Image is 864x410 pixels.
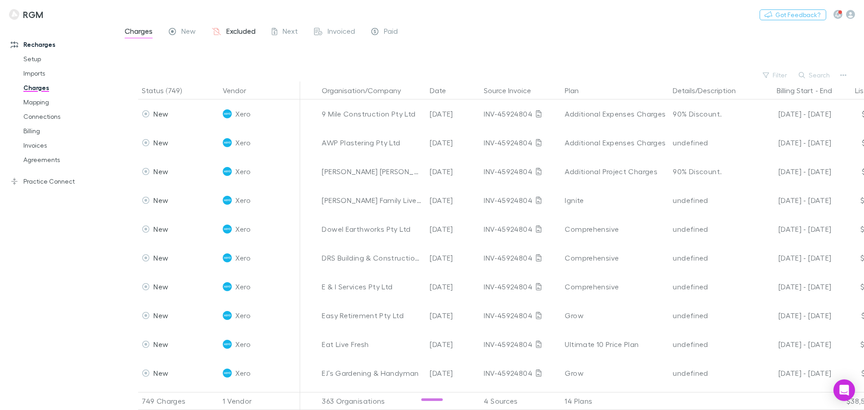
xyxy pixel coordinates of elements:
[484,186,558,215] div: INV-45924804
[318,392,426,410] div: 363 Organisations
[226,27,256,38] span: Excluded
[426,215,480,243] div: [DATE]
[181,27,196,38] span: New
[430,81,457,99] button: Date
[235,215,250,243] span: Xero
[777,81,813,99] button: Billing Start
[328,27,355,38] span: Invoiced
[23,9,43,20] h3: RGM
[565,157,666,186] div: Additional Project Charges
[235,301,250,330] span: Xero
[223,369,232,378] img: Xero's Logo
[565,128,666,157] div: Additional Expenses Charges
[223,109,232,118] img: Xero's Logo
[426,99,480,128] div: [DATE]
[673,330,747,359] div: undefined
[673,99,747,128] div: 90% Discount.
[673,81,747,99] button: Details/Description
[223,340,232,349] img: Xero's Logo
[153,282,168,291] span: New
[484,99,558,128] div: INV-45924804
[484,157,558,186] div: INV-45924804
[153,369,168,377] span: New
[426,186,480,215] div: [DATE]
[235,243,250,272] span: Xero
[153,225,168,233] span: New
[153,311,168,320] span: New
[322,99,423,128] div: 9 Mile Construction Pty Ltd
[223,196,232,205] img: Xero's Logo
[484,272,558,301] div: INV-45924804
[426,301,480,330] div: [DATE]
[754,99,831,128] div: [DATE] - [DATE]
[153,167,168,176] span: New
[820,81,832,99] button: End
[322,215,423,243] div: Dowel Earthworks Pty Ltd
[833,379,855,401] div: Open Intercom Messenger
[565,81,589,99] button: Plan
[322,272,423,301] div: E & I Services Pty Ltd
[673,359,747,387] div: undefined
[322,128,423,157] div: AWP Plastering Pty Ltd
[235,99,250,128] span: Xero
[322,157,423,186] div: [PERSON_NAME] [PERSON_NAME]
[754,243,831,272] div: [DATE] - [DATE]
[322,81,412,99] button: Organisation/Company
[153,253,168,262] span: New
[2,174,121,189] a: Practice Connect
[673,272,747,301] div: undefined
[153,109,168,118] span: New
[484,128,558,157] div: INV-45924804
[758,70,792,81] button: Filter
[322,330,423,359] div: Eat Live Fresh
[565,243,666,272] div: Comprehensive
[673,157,747,186] div: 90% Discount.
[426,157,480,186] div: [DATE]
[283,27,298,38] span: Next
[223,225,232,234] img: Xero's Logo
[14,124,121,138] a: Billing
[673,215,747,243] div: undefined
[484,243,558,272] div: INV-45924804
[322,186,423,215] div: [PERSON_NAME] Family Livestock Pty Ltd
[754,128,831,157] div: [DATE] - [DATE]
[14,66,121,81] a: Imports
[322,243,423,272] div: DRS Building & Construction Pty Ltd
[219,392,300,410] div: 1 Vendor
[223,282,232,291] img: Xero's Logo
[235,128,250,157] span: Xero
[223,81,257,99] button: Vendor
[14,153,121,167] a: Agreements
[4,4,49,25] a: RGM
[322,301,423,330] div: Easy Retirement Pty Ltd
[484,301,558,330] div: INV-45924804
[235,157,250,186] span: Xero
[223,138,232,147] img: Xero's Logo
[484,81,542,99] button: Source Invoice
[561,392,669,410] div: 14 Plans
[754,301,831,330] div: [DATE] - [DATE]
[235,186,250,215] span: Xero
[384,27,398,38] span: Paid
[426,330,480,359] div: [DATE]
[14,52,121,66] a: Setup
[794,70,835,81] button: Search
[565,215,666,243] div: Comprehensive
[484,359,558,387] div: INV-45924804
[673,301,747,330] div: undefined
[565,301,666,330] div: Grow
[2,37,121,52] a: Recharges
[138,392,219,410] div: 749 Charges
[754,272,831,301] div: [DATE] - [DATE]
[235,330,250,359] span: Xero
[754,81,841,99] div: -
[754,157,831,186] div: [DATE] - [DATE]
[673,128,747,157] div: undefined
[673,243,747,272] div: undefined
[565,359,666,387] div: Grow
[426,359,480,387] div: [DATE]
[14,95,121,109] a: Mapping
[565,330,666,359] div: Ultimate 10 Price Plan
[760,9,826,20] button: Got Feedback?
[14,81,121,95] a: Charges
